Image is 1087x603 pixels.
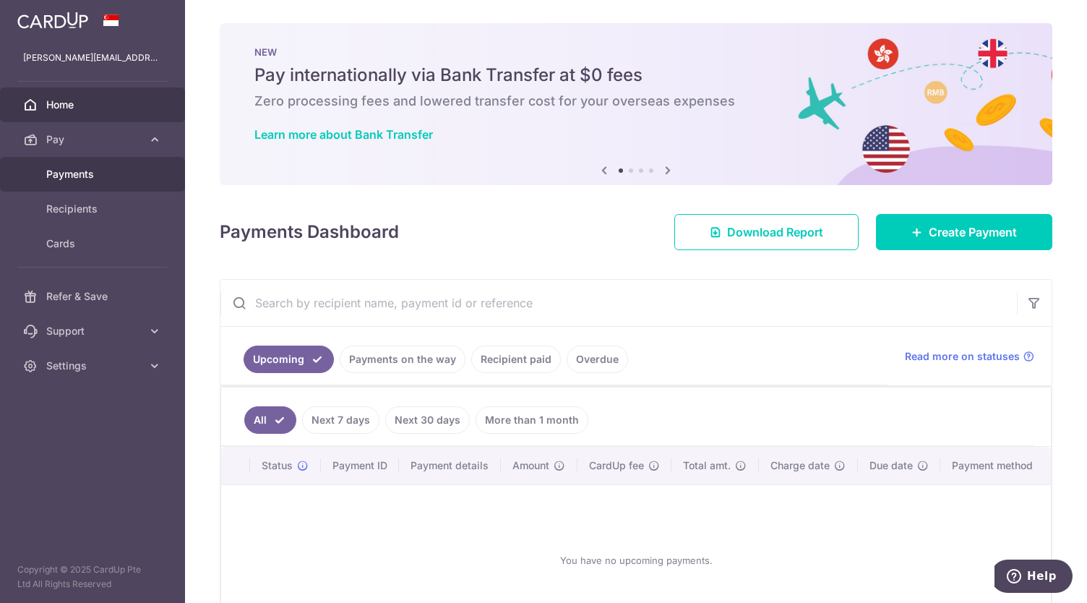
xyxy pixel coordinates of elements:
a: All [244,406,296,434]
a: Upcoming [244,346,334,373]
h4: Payments Dashboard [220,219,399,245]
span: Cards [46,236,142,251]
span: Home [46,98,142,112]
a: Payments on the way [340,346,465,373]
a: Create Payment [876,214,1052,250]
span: Download Report [727,223,823,241]
h5: Pay internationally via Bank Transfer at $0 fees [254,64,1018,87]
a: Next 7 days [302,406,379,434]
span: Read more on statuses [905,349,1020,364]
a: Recipient paid [471,346,561,373]
a: More than 1 month [476,406,588,434]
th: Payment ID [321,447,400,484]
span: Payments [46,167,142,181]
span: CardUp fee [589,458,644,473]
span: Due date [869,458,913,473]
iframe: Opens a widget where you can find more information [994,560,1073,596]
a: Read more on statuses [905,349,1034,364]
a: Overdue [567,346,628,373]
span: Status [262,458,293,473]
span: Refer & Save [46,289,142,304]
th: Payment method [940,447,1051,484]
p: [PERSON_NAME][EMAIL_ADDRESS][DOMAIN_NAME] [23,51,162,65]
img: CardUp [17,12,88,29]
span: Charge date [770,458,830,473]
a: Learn more about Bank Transfer [254,127,433,142]
span: Create Payment [929,223,1017,241]
span: Pay [46,132,142,147]
span: Settings [46,359,142,373]
h6: Zero processing fees and lowered transfer cost for your overseas expenses [254,93,1018,110]
th: Payment details [399,447,501,484]
a: Next 30 days [385,406,470,434]
input: Search by recipient name, payment id or reference [220,280,1017,326]
img: Bank transfer banner [220,23,1052,185]
a: Download Report [674,214,859,250]
span: Total amt. [683,458,731,473]
span: Recipients [46,202,142,216]
p: NEW [254,46,1018,58]
span: Support [46,324,142,338]
span: Amount [512,458,549,473]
